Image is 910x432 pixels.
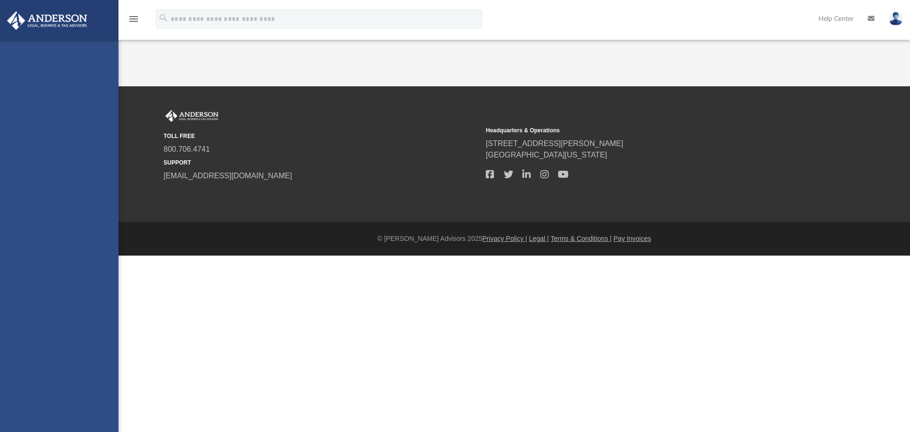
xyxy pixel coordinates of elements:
a: [GEOGRAPHIC_DATA][US_STATE] [486,151,607,159]
img: Anderson Advisors Platinum Portal [164,110,220,122]
small: SUPPORT [164,158,479,167]
a: Privacy Policy | [482,235,528,242]
small: TOLL FREE [164,132,479,140]
a: [EMAIL_ADDRESS][DOMAIN_NAME] [164,172,292,180]
a: menu [128,18,139,25]
a: Pay Invoices [613,235,651,242]
small: Headquarters & Operations [486,126,801,135]
img: Anderson Advisors Platinum Portal [4,11,90,30]
a: Legal | [529,235,549,242]
a: Terms & Conditions | [551,235,612,242]
img: User Pic [889,12,903,26]
a: [STREET_ADDRESS][PERSON_NAME] [486,139,623,147]
i: menu [128,13,139,25]
i: search [158,13,169,23]
a: 800.706.4741 [164,145,210,153]
div: © [PERSON_NAME] Advisors 2025 [118,234,910,244]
